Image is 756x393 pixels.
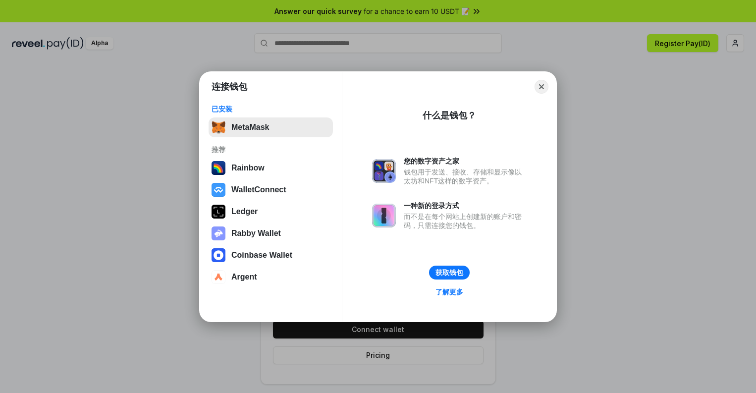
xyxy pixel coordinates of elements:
button: 获取钱包 [429,266,470,280]
div: Argent [231,273,257,281]
button: Ledger [209,202,333,222]
button: MetaMask [209,117,333,137]
img: svg+xml,%3Csvg%20width%3D%2228%22%20height%3D%2228%22%20viewBox%3D%220%200%2028%2028%22%20fill%3D... [212,270,225,284]
div: 一种新的登录方式 [404,201,527,210]
div: Ledger [231,207,258,216]
div: 推荐 [212,145,330,154]
button: Rainbow [209,158,333,178]
div: 您的数字资产之家 [404,157,527,166]
button: Rabby Wallet [209,224,333,243]
img: svg+xml,%3Csvg%20xmlns%3D%22http%3A%2F%2Fwww.w3.org%2F2000%2Fsvg%22%20fill%3D%22none%22%20viewBox... [372,204,396,227]
div: 了解更多 [435,287,463,296]
button: WalletConnect [209,180,333,200]
img: svg+xml,%3Csvg%20width%3D%22120%22%20height%3D%22120%22%20viewBox%3D%220%200%20120%20120%22%20fil... [212,161,225,175]
div: 而不是在每个网站上创建新的账户和密码，只需连接您的钱包。 [404,212,527,230]
img: svg+xml,%3Csvg%20fill%3D%22none%22%20height%3D%2233%22%20viewBox%3D%220%200%2035%2033%22%20width%... [212,120,225,134]
div: 钱包用于发送、接收、存储和显示像以太坊和NFT这样的数字资产。 [404,168,527,185]
img: svg+xml,%3Csvg%20xmlns%3D%22http%3A%2F%2Fwww.w3.org%2F2000%2Fsvg%22%20width%3D%2228%22%20height%3... [212,205,225,219]
button: Coinbase Wallet [209,245,333,265]
div: Rabby Wallet [231,229,281,238]
div: WalletConnect [231,185,286,194]
div: Rainbow [231,164,265,172]
div: 获取钱包 [435,268,463,277]
img: svg+xml,%3Csvg%20xmlns%3D%22http%3A%2F%2Fwww.w3.org%2F2000%2Fsvg%22%20fill%3D%22none%22%20viewBox... [372,159,396,183]
button: Close [535,80,548,94]
a: 了解更多 [430,285,469,298]
div: 已安装 [212,105,330,113]
img: svg+xml,%3Csvg%20width%3D%2228%22%20height%3D%2228%22%20viewBox%3D%220%200%2028%2028%22%20fill%3D... [212,248,225,262]
img: svg+xml,%3Csvg%20width%3D%2228%22%20height%3D%2228%22%20viewBox%3D%220%200%2028%2028%22%20fill%3D... [212,183,225,197]
img: svg+xml,%3Csvg%20xmlns%3D%22http%3A%2F%2Fwww.w3.org%2F2000%2Fsvg%22%20fill%3D%22none%22%20viewBox... [212,226,225,240]
div: MetaMask [231,123,269,132]
h1: 连接钱包 [212,81,247,93]
div: 什么是钱包？ [423,110,476,121]
div: Coinbase Wallet [231,251,292,260]
button: Argent [209,267,333,287]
